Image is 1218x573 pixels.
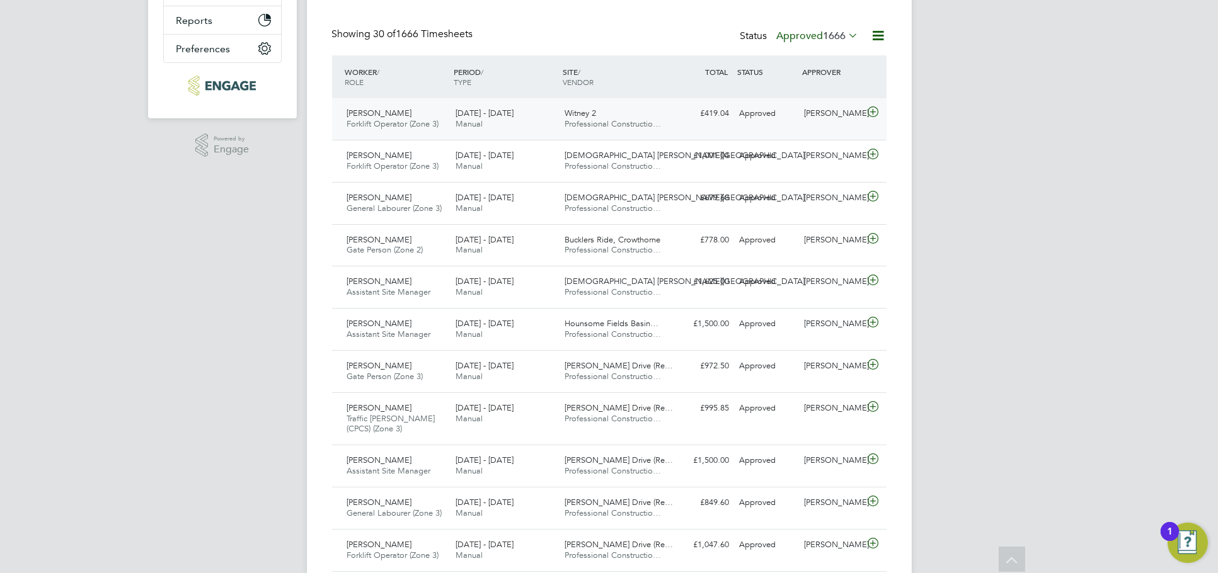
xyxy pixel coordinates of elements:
[565,329,661,339] span: Professional Constructio…
[164,35,281,62] button: Preferences
[347,203,442,213] span: General Labourer (Zone 3)
[734,188,800,208] div: Approved
[669,230,734,251] div: £778.00
[565,455,673,465] span: [PERSON_NAME] Drive (Re…
[456,118,483,129] span: Manual
[565,192,805,203] span: [DEMOGRAPHIC_DATA] [PERSON_NAME][GEOGRAPHIC_DATA]
[456,455,514,465] span: [DATE] - [DATE]
[565,286,661,297] span: Professional Constructio…
[347,508,442,518] span: General Labourer (Zone 3)
[456,539,514,550] span: [DATE] - [DATE]
[560,60,669,93] div: SITE
[799,271,865,292] div: [PERSON_NAME]
[799,145,865,166] div: [PERSON_NAME]
[456,318,514,329] span: [DATE] - [DATE]
[214,133,249,144] span: Powered by
[799,398,865,419] div: [PERSON_NAME]
[347,244,423,255] span: Gate Person (Zone 2)
[454,77,471,87] span: TYPE
[565,234,660,245] span: Bucklers Ride, Crowthorne
[669,535,734,555] div: £1,047.60
[347,455,412,465] span: [PERSON_NAME]
[565,371,661,382] span: Professional Constructio…
[345,77,364,87] span: ROLE
[799,188,865,208] div: [PERSON_NAME]
[451,60,560,93] div: PERIOD
[734,103,800,124] div: Approved
[164,6,281,34] button: Reports
[456,286,483,297] span: Manual
[565,508,661,518] span: Professional Constructio…
[347,150,412,161] span: [PERSON_NAME]
[565,203,661,213] span: Professional Constructio…
[188,76,256,96] img: pcrnet-logo-retina.png
[734,271,800,292] div: Approved
[195,133,249,157] a: Powered byEngage
[342,60,451,93] div: WORKER
[565,108,596,118] span: Witney 2
[456,371,483,382] span: Manual
[799,450,865,471] div: [PERSON_NAME]
[374,28,473,40] span: 1666 Timesheets
[456,508,483,518] span: Manual
[347,286,431,297] span: Assistant Site Manager
[163,76,282,96] a: Go to home page
[565,150,805,161] span: [DEMOGRAPHIC_DATA] [PERSON_NAME][GEOGRAPHIC_DATA]
[565,539,673,550] span: [PERSON_NAME] Drive (Re…
[214,144,249,155] span: Engage
[799,314,865,334] div: [PERSON_NAME]
[347,413,435,434] span: Traffic [PERSON_NAME] (CPCS) (Zone 3)
[1167,531,1173,548] div: 1
[456,108,514,118] span: [DATE] - [DATE]
[799,535,865,555] div: [PERSON_NAME]
[734,535,800,555] div: Approved
[734,492,800,513] div: Approved
[777,30,859,42] label: Approved
[669,145,734,166] div: £1,001.04
[565,360,673,371] span: [PERSON_NAME] Drive (Re…
[734,145,800,166] div: Approved
[347,497,412,508] span: [PERSON_NAME]
[456,413,483,424] span: Manual
[669,271,734,292] div: £1,625.00
[563,77,594,87] span: VENDOR
[347,234,412,245] span: [PERSON_NAME]
[347,465,431,476] span: Assistant Site Manager
[347,161,439,171] span: Forklift Operator (Zone 3)
[374,28,396,40] span: 30 of
[565,402,673,413] span: [PERSON_NAME] Drive (Re…
[734,230,800,251] div: Approved
[669,492,734,513] div: £849.60
[734,356,800,377] div: Approved
[578,67,580,77] span: /
[734,398,800,419] div: Approved
[669,188,734,208] div: £679.68
[176,14,213,26] span: Reports
[669,398,734,419] div: £995.85
[347,539,412,550] span: [PERSON_NAME]
[347,108,412,118] span: [PERSON_NAME]
[456,497,514,508] span: [DATE] - [DATE]
[347,192,412,203] span: [PERSON_NAME]
[1168,523,1208,563] button: Open Resource Center, 1 new notification
[347,118,439,129] span: Forklift Operator (Zone 3)
[705,67,728,77] span: TOTAL
[799,492,865,513] div: [PERSON_NAME]
[669,356,734,377] div: £972.50
[456,276,514,286] span: [DATE] - [DATE]
[669,450,734,471] div: £1,500.00
[669,103,734,124] div: £419.04
[565,465,661,476] span: Professional Constructio…
[799,356,865,377] div: [PERSON_NAME]
[799,103,865,124] div: [PERSON_NAME]
[799,60,865,83] div: APPROVER
[347,360,412,371] span: [PERSON_NAME]
[565,276,805,286] span: [DEMOGRAPHIC_DATA] [PERSON_NAME][GEOGRAPHIC_DATA]
[565,118,661,129] span: Professional Constructio…
[377,67,380,77] span: /
[734,450,800,471] div: Approved
[734,60,800,83] div: STATUS
[347,402,412,413] span: [PERSON_NAME]
[456,402,514,413] span: [DATE] - [DATE]
[456,360,514,371] span: [DATE] - [DATE]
